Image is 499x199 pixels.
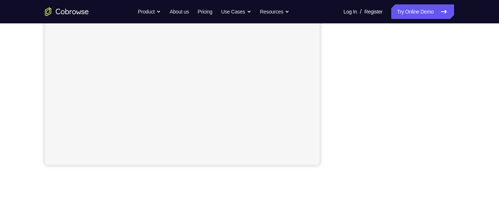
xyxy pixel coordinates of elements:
[221,4,251,19] button: Use Cases
[45,7,89,16] a: Go to the home page
[169,4,188,19] a: About us
[360,7,361,16] span: /
[260,4,290,19] button: Resources
[198,4,212,19] a: Pricing
[391,4,454,19] a: Try Online Demo
[343,4,357,19] a: Log In
[138,4,161,19] button: Product
[365,4,382,19] a: Register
